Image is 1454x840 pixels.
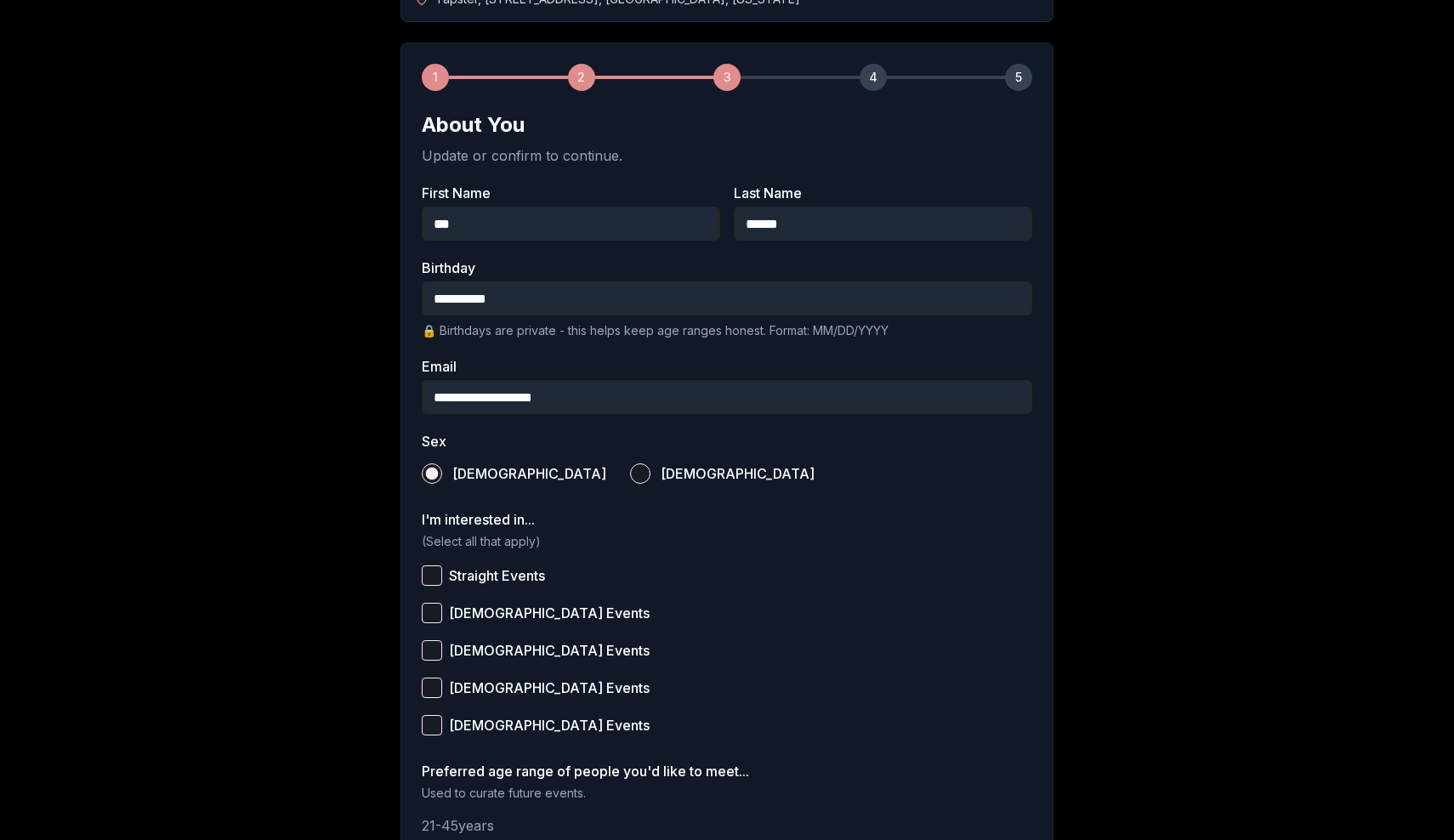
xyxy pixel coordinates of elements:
span: [DEMOGRAPHIC_DATA] Events [449,606,650,620]
p: 🔒 Birthdays are private - this helps keep age ranges honest. Format: MM/DD/YYYY [422,322,1032,339]
label: Email [422,360,1032,373]
label: I'm interested in... [422,513,1032,526]
button: [DEMOGRAPHIC_DATA] Events [422,715,442,735]
div: 3 [713,64,741,91]
div: 5 [1005,64,1032,91]
button: [DEMOGRAPHIC_DATA] [422,463,442,484]
label: First Name [422,186,720,200]
button: Straight Events [422,565,442,586]
span: [DEMOGRAPHIC_DATA] Events [449,681,650,695]
button: [DEMOGRAPHIC_DATA] [630,463,650,484]
button: [DEMOGRAPHIC_DATA] Events [422,640,442,661]
div: 2 [568,64,595,91]
span: [DEMOGRAPHIC_DATA] Events [449,718,650,732]
div: 1 [422,64,449,91]
p: (Select all that apply) [422,533,1032,550]
div: 4 [860,64,887,91]
p: Update or confirm to continue. [422,145,1032,166]
button: [DEMOGRAPHIC_DATA] Events [422,603,442,623]
h2: About You [422,111,1032,139]
p: 21 - 45 years [422,815,1032,836]
span: [DEMOGRAPHIC_DATA] [452,467,606,480]
label: Preferred age range of people you'd like to meet... [422,764,1032,778]
button: [DEMOGRAPHIC_DATA] Events [422,678,442,698]
span: Straight Events [449,569,545,582]
label: Last Name [734,186,1032,200]
span: [DEMOGRAPHIC_DATA] [661,467,815,480]
p: Used to curate future events. [422,785,1032,802]
span: [DEMOGRAPHIC_DATA] Events [449,644,650,657]
label: Birthday [422,261,1032,275]
label: Sex [422,434,1032,448]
